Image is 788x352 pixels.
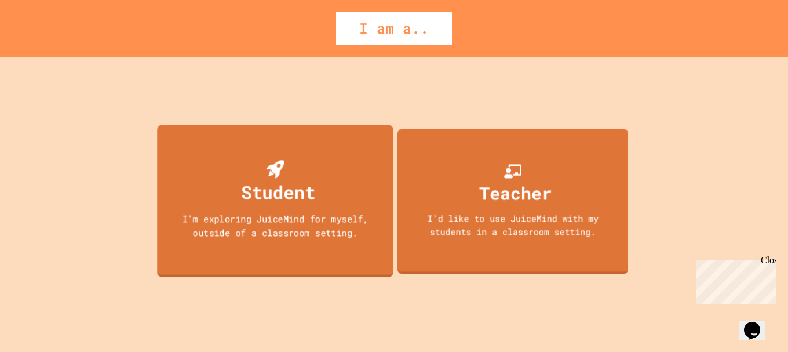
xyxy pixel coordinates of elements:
[692,255,776,304] iframe: chat widget
[5,5,80,74] div: Chat with us now!Close
[409,212,616,238] div: I'd like to use JuiceMind with my students in a classroom setting.
[479,180,552,206] div: Teacher
[739,306,776,340] iframe: chat widget
[241,178,315,205] div: Student
[169,212,382,239] div: I'm exploring JuiceMind for myself, outside of a classroom setting.
[336,12,452,45] div: I am a..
